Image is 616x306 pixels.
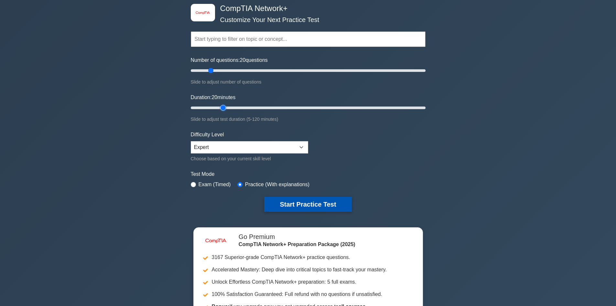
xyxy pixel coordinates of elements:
button: Start Practice Test [264,197,351,212]
h4: CompTIA Network+ [218,4,394,13]
div: Slide to adjust test duration (5-120 minutes) [191,115,426,123]
label: Number of questions: questions [191,56,268,64]
span: 20 [211,95,217,100]
label: Test Mode [191,170,426,178]
div: Slide to adjust number of questions [191,78,426,86]
label: Difficulty Level [191,131,224,139]
label: Duration: minutes [191,94,236,101]
label: Exam (Timed) [199,181,231,188]
label: Practice (With explanations) [245,181,309,188]
input: Start typing to filter on topic or concept... [191,31,426,47]
span: 20 [240,57,246,63]
div: Choose based on your current skill level [191,155,308,163]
